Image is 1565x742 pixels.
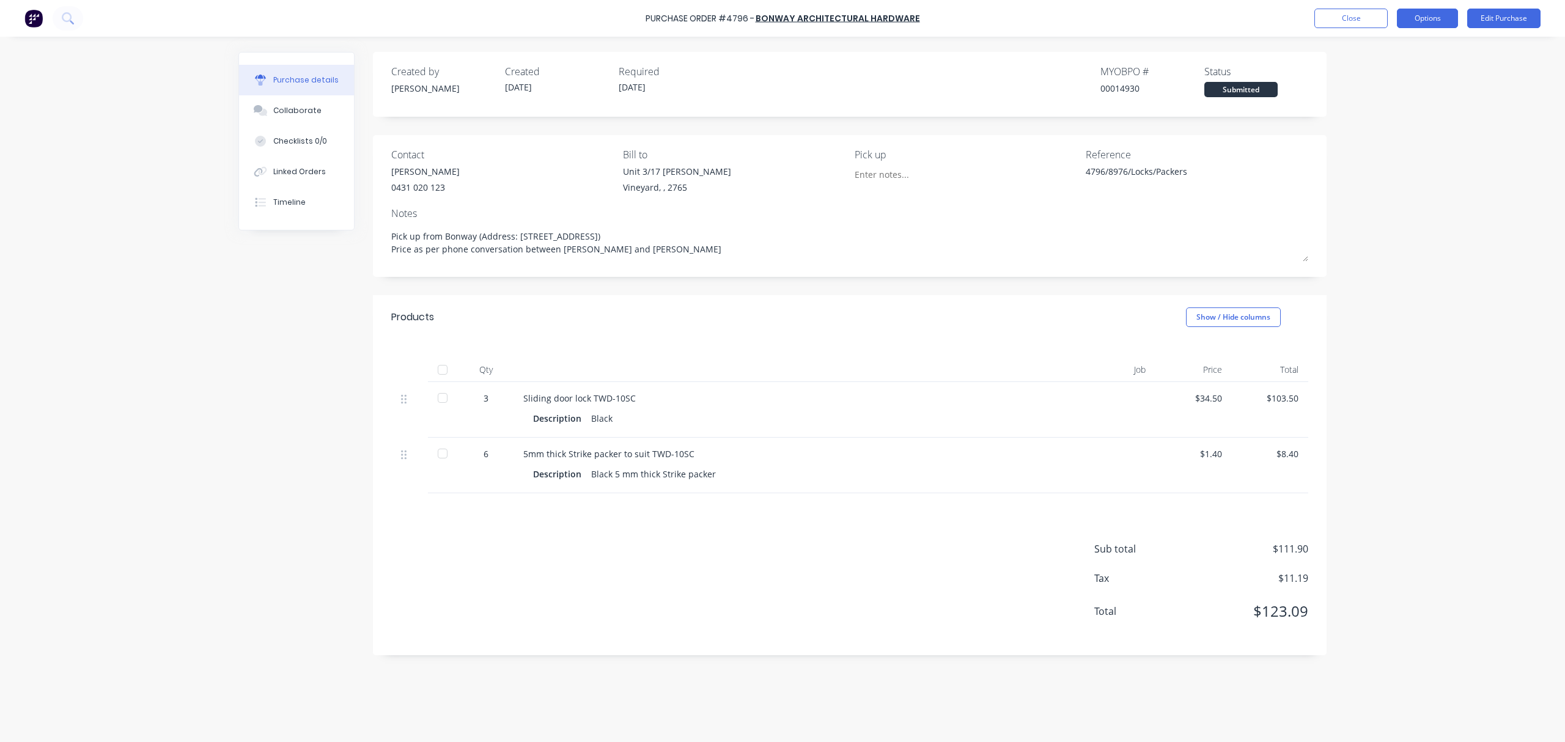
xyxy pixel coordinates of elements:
div: Submitted [1204,82,1278,97]
div: [PERSON_NAME] [391,82,495,95]
button: Collaborate [239,95,354,126]
div: $1.40 [1165,447,1222,460]
button: Show / Hide columns [1186,307,1281,327]
img: Factory [24,9,43,28]
button: Timeline [239,187,354,218]
div: Description [533,465,591,483]
div: MYOB PO # [1100,64,1204,79]
div: Total [1232,358,1308,382]
div: 0431 020 123 [391,181,460,194]
textarea: Pick up from Bonway (Address: [STREET_ADDRESS]) Price as per phone conversation between [PERSON_N... [391,224,1308,262]
div: Vineyard, , 2765 [623,181,731,194]
div: $103.50 [1242,392,1298,405]
button: Close [1314,9,1388,28]
div: Linked Orders [273,166,326,177]
div: Products [391,310,434,325]
div: Reference [1086,147,1308,162]
div: Sliding door lock TWD-10SC [523,392,1054,405]
div: Created by [391,64,495,79]
input: Enter notes... [855,165,966,183]
a: Bonway Architectural Hardware [756,12,920,24]
div: $34.50 [1165,392,1222,405]
span: Tax [1094,571,1186,586]
div: 6 [468,447,504,460]
div: Collaborate [273,105,322,116]
button: Options [1397,9,1458,28]
button: Edit Purchase [1467,9,1541,28]
textarea: 4796/8976/Locks/Packers [1086,165,1239,193]
span: $111.90 [1186,542,1308,556]
div: Notes [391,206,1308,221]
div: Status [1204,64,1308,79]
div: 3 [468,392,504,405]
span: Total [1094,604,1186,619]
div: Description [533,410,591,427]
div: $8.40 [1242,447,1298,460]
div: Black 5 mm thick Strike packer [591,465,716,483]
div: Price [1155,358,1232,382]
div: 5mm thick Strike packer to suit TWD-10SC [523,447,1054,460]
button: Linked Orders [239,156,354,187]
span: $123.09 [1186,600,1308,622]
div: 00014930 [1100,82,1204,95]
button: Checklists 0/0 [239,126,354,156]
div: [PERSON_NAME] [391,165,460,178]
button: Purchase details [239,65,354,95]
div: Required [619,64,723,79]
div: Black [591,410,613,427]
div: Contact [391,147,614,162]
span: Sub total [1094,542,1186,556]
div: Purchase Order #4796 - [646,12,754,25]
div: Pick up [855,147,1077,162]
div: Purchase details [273,75,339,86]
div: Unit 3/17 [PERSON_NAME] [623,165,731,178]
div: Checklists 0/0 [273,136,327,147]
div: Timeline [273,197,306,208]
div: Bill to [623,147,845,162]
div: Job [1064,358,1155,382]
div: Created [505,64,609,79]
div: Qty [458,358,514,382]
span: $11.19 [1186,571,1308,586]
